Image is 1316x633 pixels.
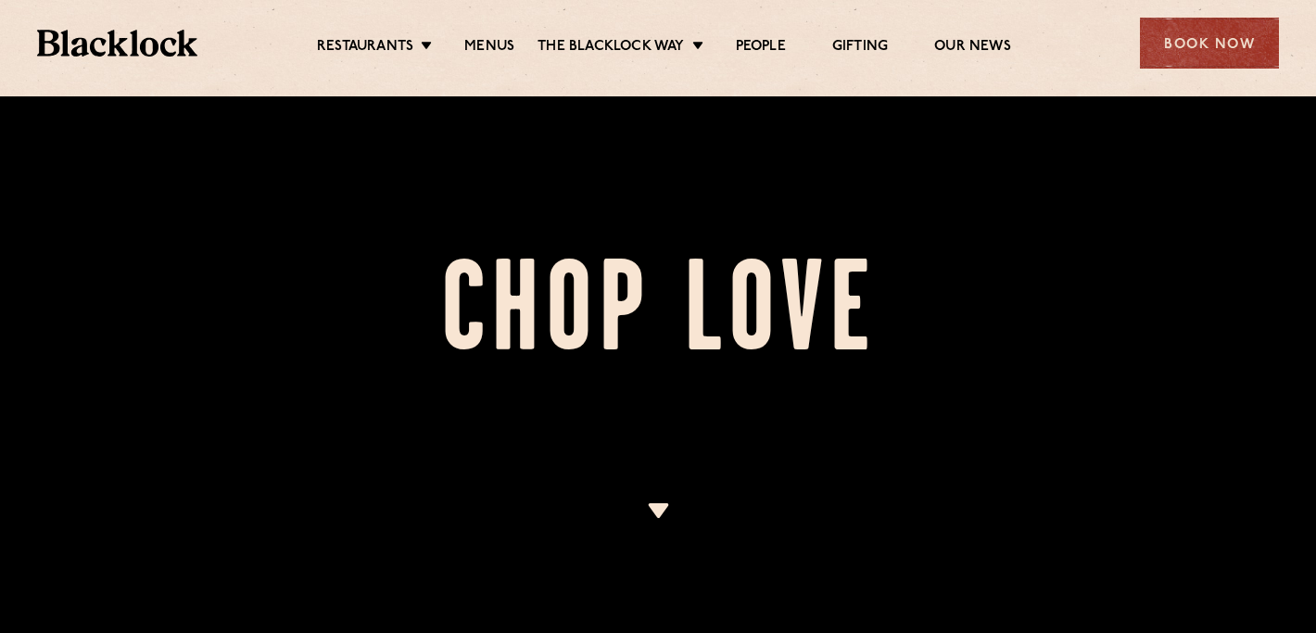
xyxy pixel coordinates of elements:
a: Gifting [832,38,888,58]
a: Restaurants [317,38,413,58]
div: Book Now [1140,18,1279,69]
img: BL_Textured_Logo-footer-cropped.svg [37,30,197,57]
a: The Blacklock Way [538,38,684,58]
a: Menus [464,38,514,58]
img: icon-dropdown-cream.svg [647,503,670,518]
a: Our News [934,38,1011,58]
a: People [736,38,786,58]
